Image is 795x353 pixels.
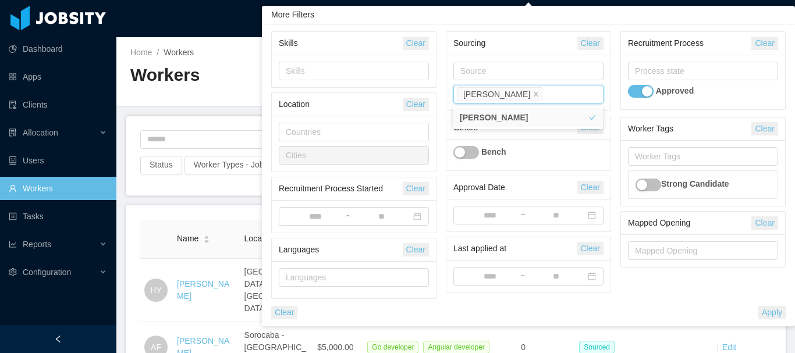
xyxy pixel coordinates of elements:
[279,239,403,261] div: Languages
[722,343,736,352] a: Edit
[286,272,417,283] div: Languages
[184,156,294,174] button: Worker Types - Job Titles
[9,93,107,116] a: icon: auditClients
[177,233,198,245] span: Name
[577,242,604,255] button: Clear
[150,279,161,302] span: HY
[635,65,766,77] div: Process state
[23,268,71,277] span: Configuration
[203,234,210,242] div: Sort
[751,37,778,50] button: Clear
[286,149,417,161] div: Cities
[453,238,577,259] div: Last applied at
[533,91,539,98] i: icon: close
[588,272,596,280] i: icon: calendar
[262,6,795,24] div: More Filters
[628,118,752,140] div: Worker Tags
[130,48,152,57] a: Home
[577,181,604,194] button: Clear
[460,65,591,77] div: Source
[279,33,403,54] div: Skills
[9,129,17,137] i: icon: solution
[403,98,429,111] button: Clear
[244,234,275,243] span: Location
[751,216,778,230] button: Clear
[204,234,210,238] i: icon: caret-up
[177,279,229,301] a: [PERSON_NAME]
[463,88,530,101] div: [PERSON_NAME]
[286,126,417,138] div: Countries
[656,86,694,95] strong: Approved
[403,243,429,256] button: Clear
[157,48,159,57] span: /
[9,205,107,228] a: icon: profileTasks
[481,147,506,156] strong: Bench
[758,306,786,319] button: Apply
[751,122,778,136] button: Clear
[413,212,421,220] i: icon: calendar
[577,37,604,50] button: Clear
[453,33,577,54] div: Sourcing
[23,240,51,249] span: Reports
[130,63,456,87] h2: Workers
[588,211,596,219] i: icon: calendar
[23,128,58,137] span: Allocation
[240,259,313,322] td: [GEOGRAPHIC_DATA] - [GEOGRAPHIC_DATA]
[579,342,619,351] a: Sourced
[453,177,577,198] div: Approval Date
[661,179,729,188] strong: Strong Candidate
[164,48,194,57] span: Workers
[9,177,107,200] a: icon: userWorkers
[628,212,752,234] div: Mapped Opening
[635,151,766,162] div: Worker Tags
[317,343,353,352] span: $5,000.00
[271,306,297,319] button: Clear
[628,33,752,54] div: Recruitment Process
[279,94,403,115] div: Location
[9,149,107,172] a: icon: robotUsers
[9,37,107,60] a: icon: pie-chartDashboard
[453,108,603,127] li: [PERSON_NAME]
[140,156,182,174] button: Status
[635,245,766,256] div: Mapped Opening
[9,268,17,276] i: icon: setting
[403,182,429,195] button: Clear
[286,65,417,77] div: Skills
[9,65,107,88] a: icon: appstoreApps
[403,37,429,50] button: Clear
[204,238,210,242] i: icon: caret-down
[457,87,542,101] li: Angela Barboza
[589,114,596,121] i: icon: check
[279,178,403,199] div: Recruitment Process Started
[9,240,17,248] i: icon: line-chart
